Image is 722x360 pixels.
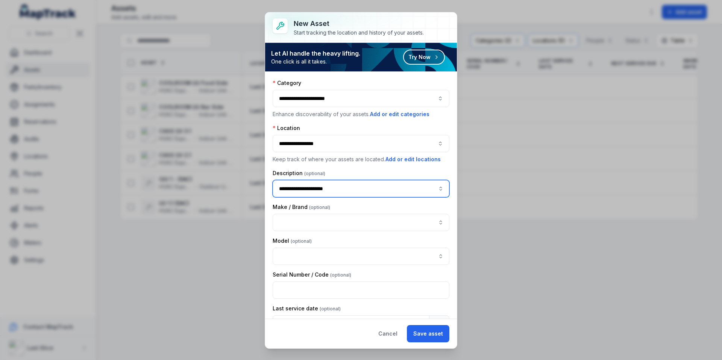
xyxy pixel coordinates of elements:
label: Last service date [273,305,341,312]
strong: Let AI handle the heavy lifting. [271,49,360,58]
button: Add or edit categories [370,110,430,118]
div: Start tracking the location and history of your assets. [294,29,424,36]
label: Serial Number / Code [273,271,351,278]
label: Model [273,237,312,245]
input: asset-add:description-label [273,180,449,197]
label: Location [273,124,300,132]
p: Keep track of where your assets are located. [273,155,449,163]
button: Save asset [407,325,449,342]
span: One click is all it takes. [271,58,360,65]
input: asset-add:cf[ebb60b7c-a6c7-4352-97cf-f2206141bd39]-label [273,214,449,231]
button: Cancel [372,325,404,342]
input: asset-add:cf[08eaddf7-07cd-453f-a58e-3fff727ebd05]-label [273,248,449,265]
label: Description [273,169,325,177]
h3: New asset [294,18,424,29]
label: Make / Brand [273,203,330,211]
button: Add or edit locations [385,155,441,163]
button: Try Now [403,50,445,65]
button: Calendar [429,315,449,333]
p: Enhance discoverability of your assets. [273,110,449,118]
label: Category [273,79,301,87]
